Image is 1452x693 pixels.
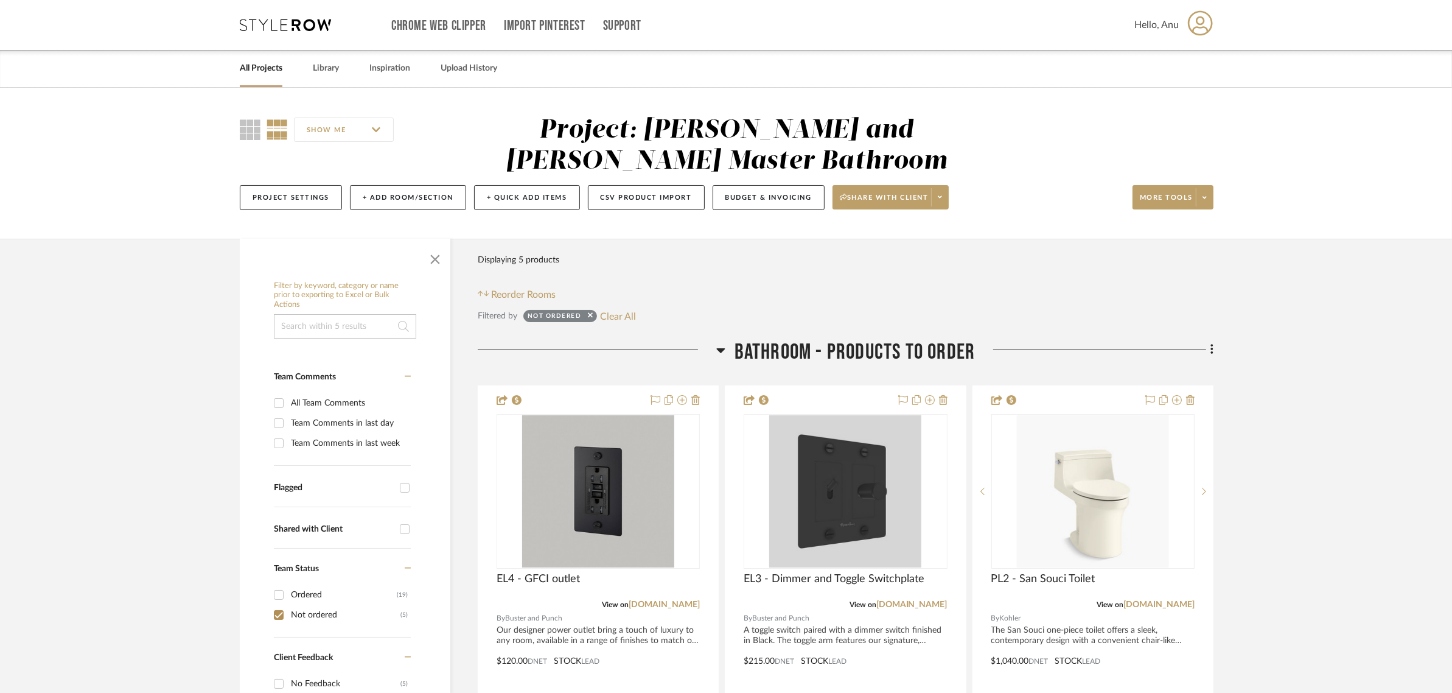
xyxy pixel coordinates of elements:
[506,118,948,174] div: Project: [PERSON_NAME] and [PERSON_NAME] Master Bathroom
[602,601,629,608] span: View on
[497,572,580,586] span: EL4 - GFCI outlet
[350,185,466,210] button: + Add Room/Section
[397,585,408,605] div: (19)
[423,245,447,269] button: Close
[391,21,486,31] a: Chrome Web Clipper
[291,413,408,433] div: Team Comments in last day
[504,21,585,31] a: Import Pinterest
[291,605,400,625] div: Not ordered
[850,601,876,608] span: View on
[274,281,416,310] h6: Filter by keyword, category or name prior to exporting to Excel or Bulk Actions
[744,572,924,586] span: EL3 - Dimmer and Toggle Switchplate
[1133,185,1213,209] button: More tools
[313,60,339,77] a: Library
[291,393,408,413] div: All Team Comments
[1140,193,1193,211] span: More tools
[274,373,336,381] span: Team Comments
[1134,18,1179,32] span: Hello, Anu
[1000,613,1021,624] span: Kohler
[752,613,809,624] span: Buster and Punch
[713,185,825,210] button: Budget & Invoicing
[992,415,1194,568] div: 0
[769,415,921,568] img: EL3 - Dimmer and Toggle Switchplate
[274,653,333,662] span: Client Feedback
[478,248,559,272] div: Displaying 5 products
[522,415,674,568] img: EL4 - GFCI outlet
[629,600,700,609] a: [DOMAIN_NAME]
[240,60,282,77] a: All Projects
[400,605,408,625] div: (5)
[274,524,394,535] div: Shared with Client
[840,193,929,211] span: Share with client
[991,572,1095,586] span: PL2 - San Souci Toilet
[291,585,397,605] div: Ordered
[1017,415,1169,568] img: PL2 - San Souci Toilet
[744,613,752,624] span: By
[600,308,636,324] button: Clear All
[528,312,582,324] div: Not ordered
[876,600,948,609] a: [DOMAIN_NAME]
[832,185,949,209] button: Share with client
[492,287,556,302] span: Reorder Rooms
[735,339,976,365] span: Bathroom - Products to order
[603,21,641,31] a: Support
[274,314,416,339] input: Search within 5 results
[369,60,410,77] a: Inspiration
[991,613,1000,624] span: By
[1123,600,1195,609] a: [DOMAIN_NAME]
[274,483,394,493] div: Flagged
[474,185,580,210] button: + Quick Add Items
[478,287,556,302] button: Reorder Rooms
[588,185,705,210] button: CSV Product Import
[1097,601,1123,608] span: View on
[441,60,497,77] a: Upload History
[291,434,408,453] div: Team Comments in last week
[744,415,946,568] div: 0
[505,613,562,624] span: Buster and Punch
[478,309,517,323] div: Filtered by
[240,185,342,210] button: Project Settings
[497,613,505,624] span: By
[274,565,319,573] span: Team Status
